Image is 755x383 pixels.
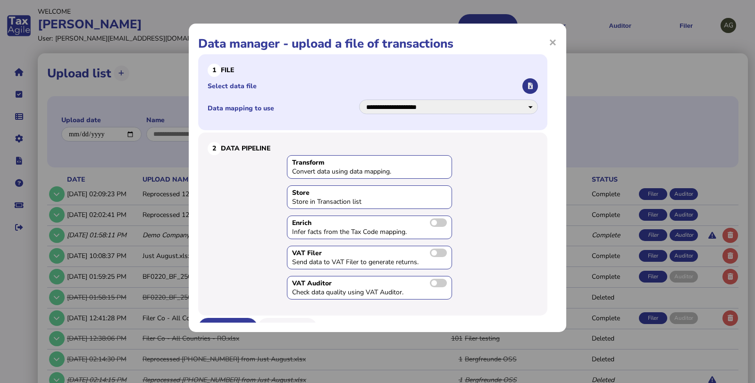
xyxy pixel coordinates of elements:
label: Select data file [208,82,521,91]
div: Send data to VAT Filer to generate returns. [292,258,434,266]
div: 2 [208,142,221,155]
div: Convert data using data mapping. [292,167,434,176]
div: Toggle to send data to VAT Filer [287,246,452,269]
div: Transform [292,158,447,167]
div: Enrich [292,218,447,227]
h1: Data manager - upload a file of transactions [198,35,557,52]
button: Cancel [258,318,317,338]
button: Upload [198,318,258,338]
div: 1 [208,64,221,77]
label: Data mapping to use [208,104,358,113]
label: Send transactions to VAT Auditor [430,279,447,287]
span: × [549,33,557,51]
div: VAT Auditor [292,279,447,288]
label: Send transactions to VAT Filer [430,249,447,257]
button: Select an Excel file to upload [522,78,538,94]
div: Check data quality using VAT Auditor. [292,288,434,297]
div: Toggle to send data to VAT Auditor [287,276,452,300]
div: Store [292,188,447,197]
h3: Data Pipeline [208,142,538,155]
div: VAT Filer [292,249,447,258]
div: Store in Transaction list [292,197,434,206]
h3: File [208,64,538,77]
label: Toggle to enable data enrichment [430,218,447,227]
div: Infer facts from the Tax Code mapping. [292,227,434,236]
